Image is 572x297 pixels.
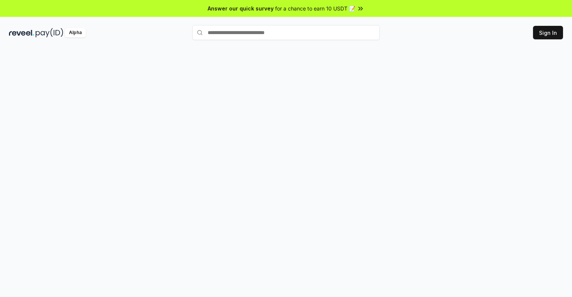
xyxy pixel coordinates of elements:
[208,4,274,12] span: Answer our quick survey
[65,28,86,37] div: Alpha
[9,28,34,37] img: reveel_dark
[36,28,63,37] img: pay_id
[533,26,563,39] button: Sign In
[275,4,355,12] span: for a chance to earn 10 USDT 📝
